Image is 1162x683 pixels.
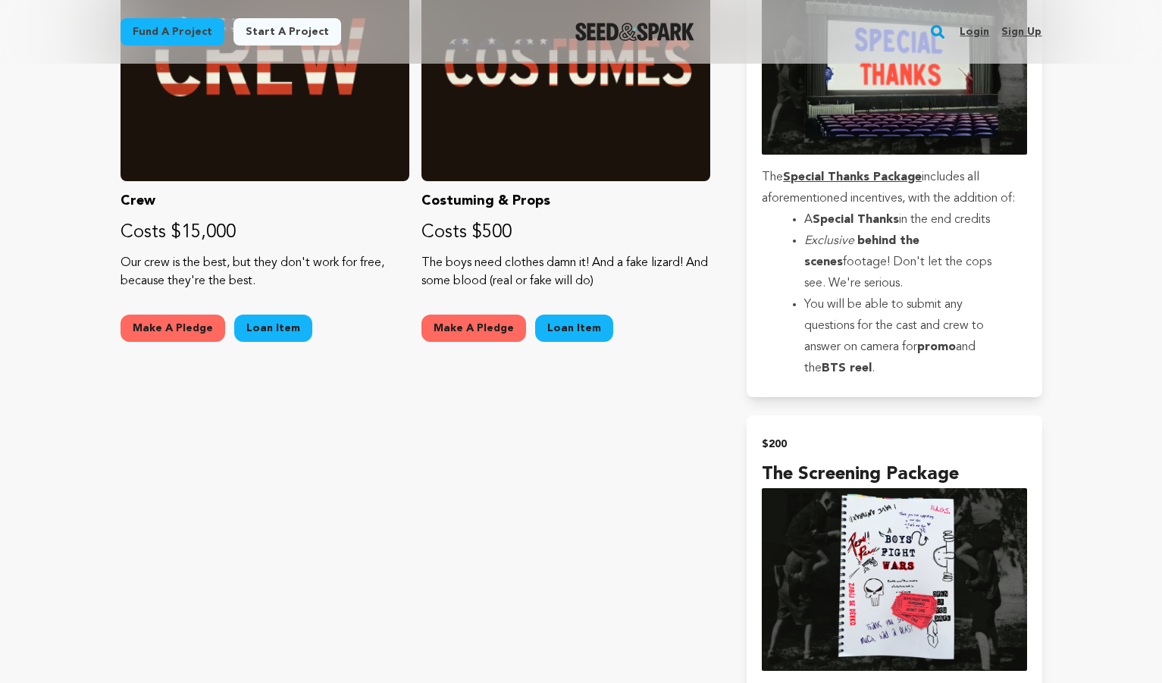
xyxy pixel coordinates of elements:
[233,18,341,45] a: Start a project
[121,315,225,342] button: Make A Pledge
[762,488,1026,671] img: incentive
[575,23,694,41] img: Seed&Spark Logo Dark Mode
[822,362,872,374] strong: BTS reel
[421,221,710,245] p: Costs $500
[575,23,694,41] a: Seed&Spark Homepage
[804,235,919,268] strong: behind the scenes
[783,171,922,183] u: Special Thanks Package
[762,461,1026,488] h4: The Screening Package
[762,167,1026,209] p: The includes all aforementioned incentives, with the addition of:
[421,315,526,342] button: Make A Pledge
[813,214,899,226] strong: Special Thanks
[535,315,613,342] a: Loan Item
[804,230,1008,294] li: footage! Don't let the cops see. We're serious.
[917,341,956,353] strong: promo
[121,190,409,211] p: Crew
[1001,20,1041,44] a: Sign up
[234,315,312,342] a: Loan Item
[121,18,224,45] a: Fund a project
[804,235,854,247] em: Exclusive
[121,254,409,290] p: Our crew is the best, but they don't work for free, because they're the best.
[421,254,710,290] p: The boys need clothes damn it! And a fake lizard! And some blood (real or fake will do)
[960,20,989,44] a: Login
[804,209,1008,230] li: A in the end credits
[121,221,409,245] p: Costs $15,000
[804,294,1008,379] li: You will be able to submit any questions for the cast and crew to answer on camera for and the .
[421,190,710,211] p: Costuming & Props
[762,434,1026,455] h2: $200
